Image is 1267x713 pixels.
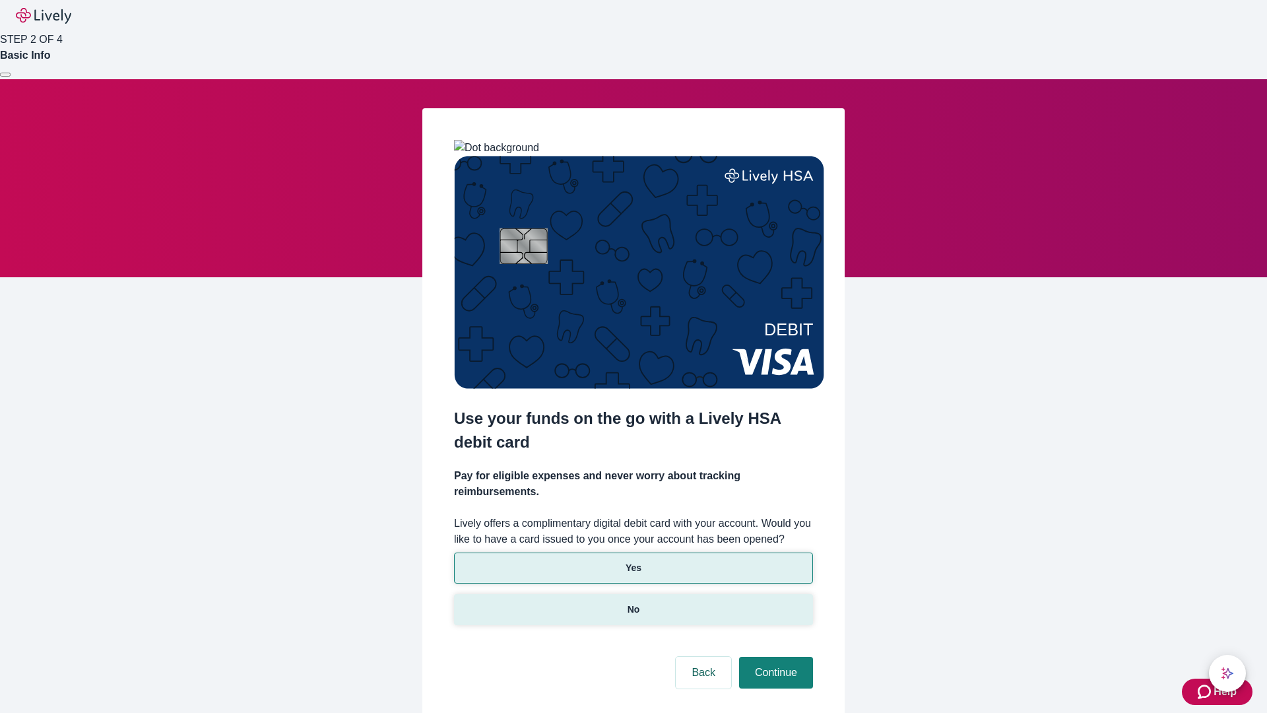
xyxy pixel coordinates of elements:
[16,8,71,24] img: Lively
[1182,679,1252,705] button: Zendesk support iconHelp
[1198,684,1214,700] svg: Zendesk support icon
[454,594,813,625] button: No
[628,603,640,617] p: No
[739,657,813,689] button: Continue
[1209,655,1246,692] button: chat
[454,140,539,156] img: Dot background
[454,516,813,547] label: Lively offers a complimentary digital debit card with your account. Would you like to have a card...
[626,561,641,575] p: Yes
[1221,667,1234,680] svg: Lively AI Assistant
[454,553,813,584] button: Yes
[454,407,813,454] h2: Use your funds on the go with a Lively HSA debit card
[1214,684,1237,700] span: Help
[454,156,824,389] img: Debit card
[676,657,731,689] button: Back
[454,468,813,500] h4: Pay for eligible expenses and never worry about tracking reimbursements.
